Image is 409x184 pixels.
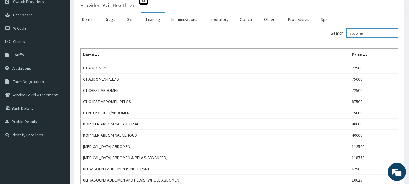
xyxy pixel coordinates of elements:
[81,62,349,74] td: CT ABDOMEN
[13,79,44,84] span: Tariff Negotiation
[349,107,398,119] td: 75000
[349,96,398,107] td: 87500
[81,107,349,119] td: CT NECK/CHEST/ABDOMEN
[77,13,98,26] a: Dental
[81,49,349,62] th: Name
[13,12,33,18] span: Dashboard
[316,13,332,26] a: Spa
[283,13,314,26] a: Procedures
[81,130,349,141] td: DOPPLER ABDOMINAL VENOUS
[349,85,398,96] td: 72500
[80,3,137,8] h3: Provider - Azir Healthcare
[141,13,165,26] a: Imaging
[13,39,25,44] span: Claims
[167,13,202,26] a: Immunizations
[349,119,398,130] td: 40000
[349,130,398,141] td: 40000
[81,85,349,96] td: CT CHEST ABDOMEN
[331,28,398,38] label: Search:
[349,74,398,85] td: 75000
[11,30,25,45] img: d_794563401_company_1708531726252_794563401
[235,13,258,26] a: Optical
[3,121,115,142] textarea: Type your message and hit 'Enter'
[13,52,24,58] span: Tariffs
[31,34,102,42] div: Chat with us now
[81,96,349,107] td: CT CHEST ABDOMEN PELVIS
[349,49,398,62] th: Price
[349,62,398,74] td: 72500
[81,141,349,152] td: [MEDICAL_DATA] ABDOMEN
[100,13,120,26] a: Drugs
[349,141,398,152] td: 112500
[99,3,114,18] div: Minimize live chat window
[346,28,398,38] input: Search:
[81,163,349,175] td: ULTRASOUND ABDOMEN (SINGLE PART)
[81,152,349,163] td: [MEDICAL_DATA] ABDOMEN & PELVIS(ADVANCED)
[349,152,398,163] td: 118750
[81,119,349,130] td: DOPPLER ABDOMINAL ARTERIAL
[122,13,140,26] a: Gym
[349,163,398,175] td: 6250
[259,13,282,26] a: Others
[81,74,349,85] td: CT ABDOMEN-PELVIS
[204,13,233,26] a: Laboratory
[35,54,84,115] span: We're online!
